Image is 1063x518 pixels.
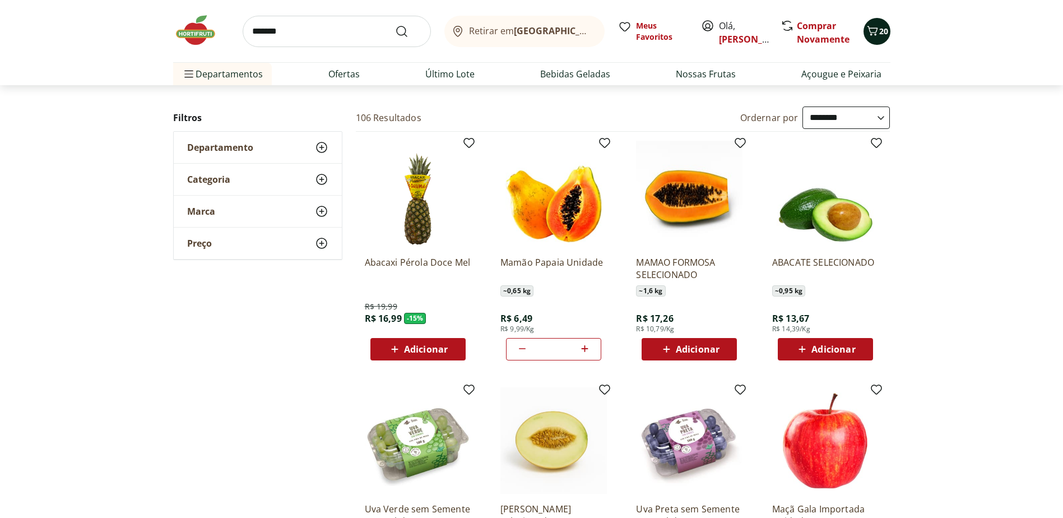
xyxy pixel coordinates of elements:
a: Abacaxi Pérola Doce Mel [365,256,471,281]
span: Categoria [187,174,230,185]
a: [PERSON_NAME] [719,33,792,45]
span: ~ 0,65 kg [500,285,533,297]
span: Olá, [719,19,769,46]
img: Mamão Papaia Unidade [500,141,607,247]
img: Uva Preta sem Semente Natural da Terra 500g [636,387,742,494]
span: Adicionar [811,345,855,354]
button: Menu [182,61,196,87]
h2: Filtros [173,107,342,129]
button: Carrinho [864,18,890,45]
span: R$ 14,39/Kg [772,325,810,334]
span: Preço [187,238,212,249]
span: ~ 1,6 kg [636,285,665,297]
button: Retirar em[GEOGRAPHIC_DATA]/[GEOGRAPHIC_DATA] [444,16,605,47]
button: Adicionar [370,338,466,360]
button: Preço [174,228,342,259]
a: Meus Favoritos [618,20,688,43]
span: Adicionar [676,345,720,354]
span: Adicionar [404,345,448,354]
span: - 15 % [404,313,426,324]
button: Adicionar [642,338,737,360]
span: Retirar em [469,26,593,36]
a: Mamão Papaia Unidade [500,256,607,281]
img: MAMAO FORMOSA SELECIONADO [636,141,742,247]
img: Melão Amarelo Selecionado [500,387,607,494]
a: Comprar Novamente [797,20,850,45]
span: ~ 0,95 kg [772,285,805,297]
span: R$ 16,99 [365,312,402,325]
img: Abacaxi Pérola Doce Mel [365,141,471,247]
a: Ofertas [328,67,360,81]
button: Submit Search [395,25,422,38]
img: Maçã Gala Importada Unidade [772,387,879,494]
a: Bebidas Geladas [540,67,610,81]
span: R$ 19,99 [365,301,397,312]
button: Adicionar [778,338,873,360]
a: MAMAO FORMOSA SELECIONADO [636,256,742,281]
span: Departamentos [182,61,263,87]
label: Ordernar por [740,112,799,124]
h2: 106 Resultados [356,112,421,124]
input: search [243,16,431,47]
button: Departamento [174,132,342,163]
a: Nossas Frutas [676,67,736,81]
a: Último Lote [425,67,475,81]
a: Açougue e Peixaria [801,67,881,81]
span: R$ 6,49 [500,312,532,325]
b: [GEOGRAPHIC_DATA]/[GEOGRAPHIC_DATA] [514,25,703,37]
span: 20 [879,26,888,36]
span: Departamento [187,142,253,153]
span: Marca [187,206,215,217]
span: R$ 17,26 [636,312,673,325]
img: ABACATE SELECIONADO [772,141,879,247]
span: Meus Favoritos [636,20,688,43]
button: Categoria [174,164,342,195]
span: R$ 10,79/Kg [636,325,674,334]
span: R$ 9,99/Kg [500,325,535,334]
button: Marca [174,196,342,227]
span: R$ 13,67 [772,312,809,325]
img: Hortifruti [173,13,229,47]
a: ABACATE SELECIONADO [772,256,879,281]
img: Uva Verde sem Semente Natural da Terra 500g [365,387,471,494]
